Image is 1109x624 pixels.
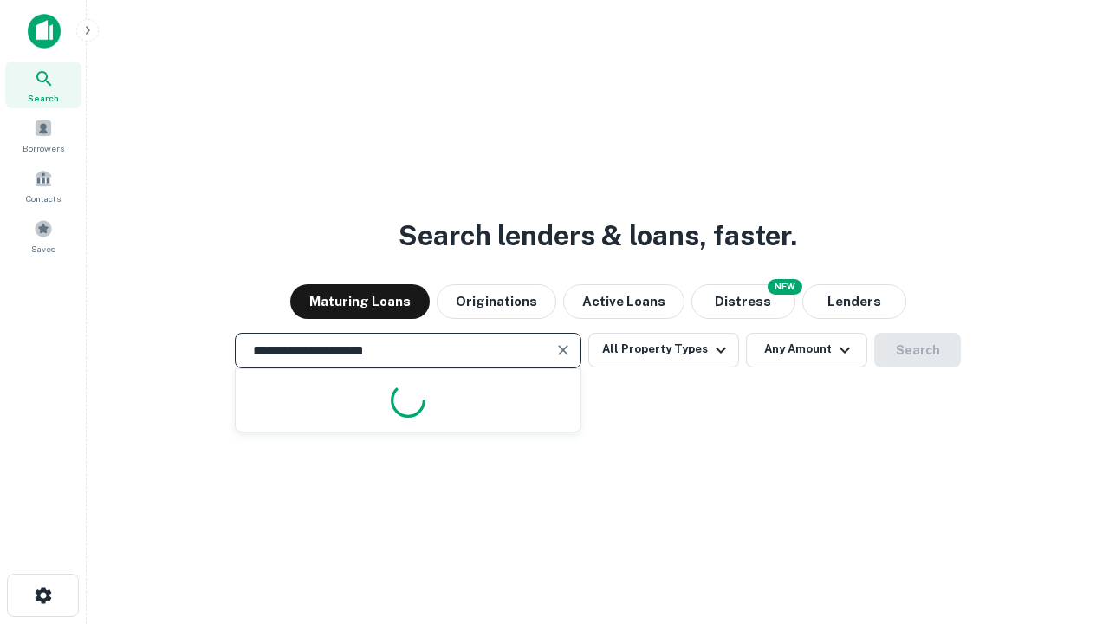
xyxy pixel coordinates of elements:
button: Search distressed loans with lien and other non-mortgage details. [691,284,795,319]
button: All Property Types [588,333,739,367]
div: NEW [768,279,802,295]
button: Active Loans [563,284,684,319]
a: Contacts [5,162,81,209]
button: Maturing Loans [290,284,430,319]
a: Borrowers [5,112,81,159]
button: Any Amount [746,333,867,367]
a: Saved [5,212,81,259]
span: Contacts [26,192,61,205]
span: Search [28,91,59,105]
span: Saved [31,242,56,256]
iframe: Chat Widget [1022,485,1109,569]
button: Originations [437,284,556,319]
h3: Search lenders & loans, faster. [399,215,797,257]
span: Borrowers [23,141,64,155]
a: Search [5,62,81,108]
button: Clear [551,338,575,362]
img: capitalize-icon.png [28,14,61,49]
button: Lenders [802,284,906,319]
